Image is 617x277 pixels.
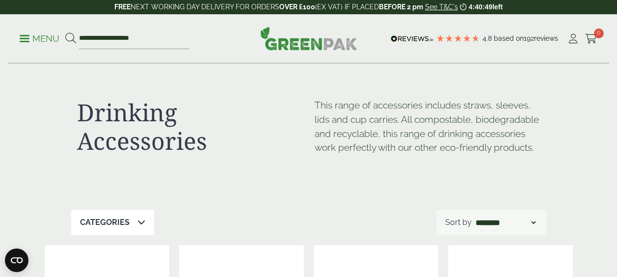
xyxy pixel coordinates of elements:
[80,217,130,228] p: Categories
[279,3,315,11] strong: OVER £100
[494,34,524,42] span: Based on
[585,34,597,44] i: Cart
[425,3,458,11] a: See T&C's
[77,98,303,155] h1: Drinking Accessories
[469,3,492,11] span: 4:40:49
[315,98,540,155] p: This range of accessories includes straws, sleeves, lids and cup carries. All compostable, biodeg...
[594,28,604,38] span: 0
[20,33,59,45] p: Menu
[524,34,534,42] span: 192
[474,217,537,228] select: Shop order
[391,35,433,42] img: REVIEWS.io
[492,3,503,11] span: left
[585,31,597,46] a: 0
[260,27,357,50] img: GreenPak Supplies
[445,217,472,228] p: Sort by
[379,3,423,11] strong: BEFORE 2 pm
[567,34,579,44] i: My Account
[20,33,59,43] a: Menu
[5,249,28,272] button: Open CMP widget
[436,34,480,43] div: 4.8 Stars
[483,34,494,42] span: 4.8
[534,34,558,42] span: reviews
[114,3,131,11] strong: FREE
